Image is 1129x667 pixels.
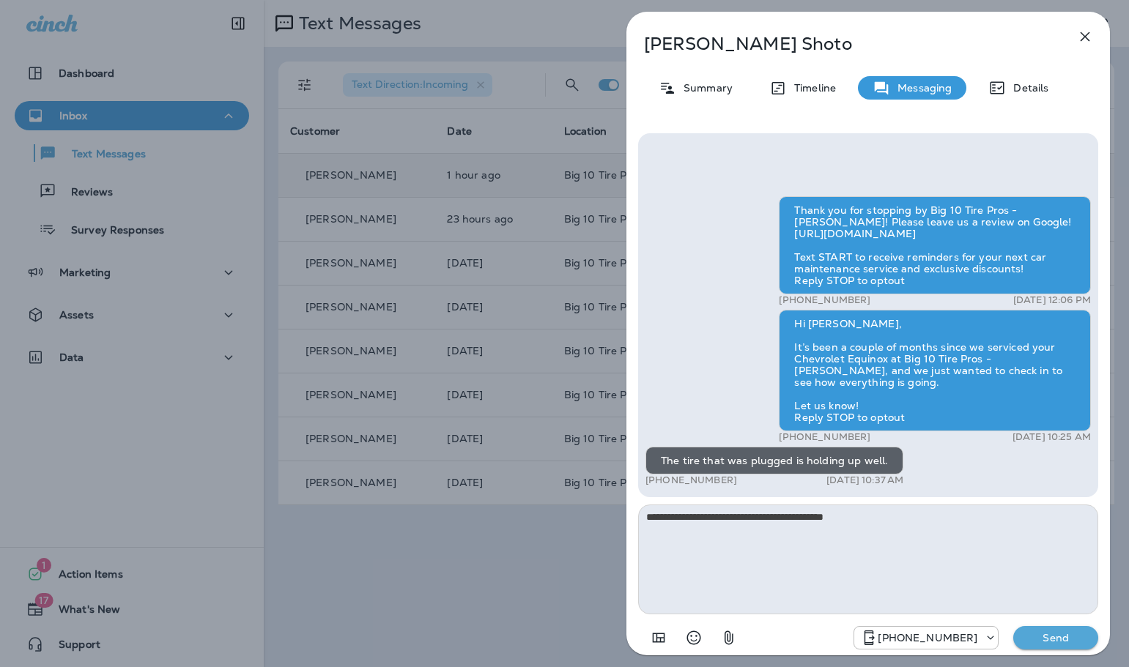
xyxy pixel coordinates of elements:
[779,431,870,443] p: [PHONE_NUMBER]
[645,474,737,486] p: [PHONE_NUMBER]
[1013,431,1091,443] p: [DATE] 10:25 AM
[854,629,998,646] div: +1 (601) 808-4206
[779,310,1091,431] div: Hi [PERSON_NAME], It’s been a couple of months since we serviced your Chevrolet Equinox at Big 10...
[645,447,903,474] div: The tire that was plugged is holding up well.
[644,623,673,652] button: Add in a premade template
[1013,294,1091,306] p: [DATE] 12:06 PM
[787,82,836,94] p: Timeline
[826,474,903,486] p: [DATE] 10:37 AM
[679,623,708,652] button: Select an emoji
[779,294,870,306] p: [PHONE_NUMBER]
[779,196,1091,294] div: Thank you for stopping by Big 10 Tire Pros - [PERSON_NAME]! Please leave us a review on Google! [...
[1025,631,1087,644] p: Send
[878,632,977,644] p: [PHONE_NUMBER]
[1013,626,1098,649] button: Send
[890,82,952,94] p: Messaging
[644,34,1044,54] p: [PERSON_NAME] Shoto
[1006,82,1048,94] p: Details
[676,82,733,94] p: Summary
